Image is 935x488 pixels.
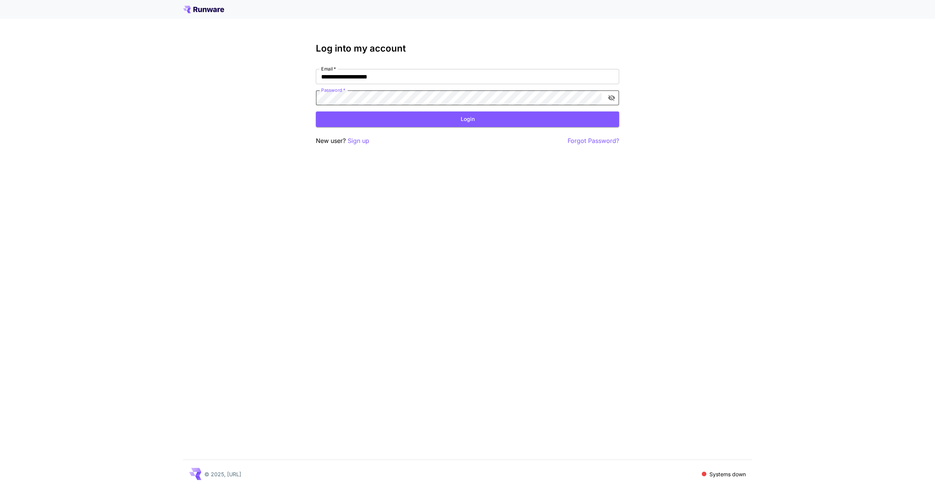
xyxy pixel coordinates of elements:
[316,43,619,54] h3: Log into my account
[321,87,345,93] label: Password
[321,66,336,72] label: Email
[709,470,746,478] p: Systems down
[605,91,618,105] button: toggle password visibility
[316,136,369,146] p: New user?
[204,470,241,478] p: © 2025, [URL]
[348,136,369,146] button: Sign up
[568,136,619,146] button: Forgot Password?
[316,111,619,127] button: Login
